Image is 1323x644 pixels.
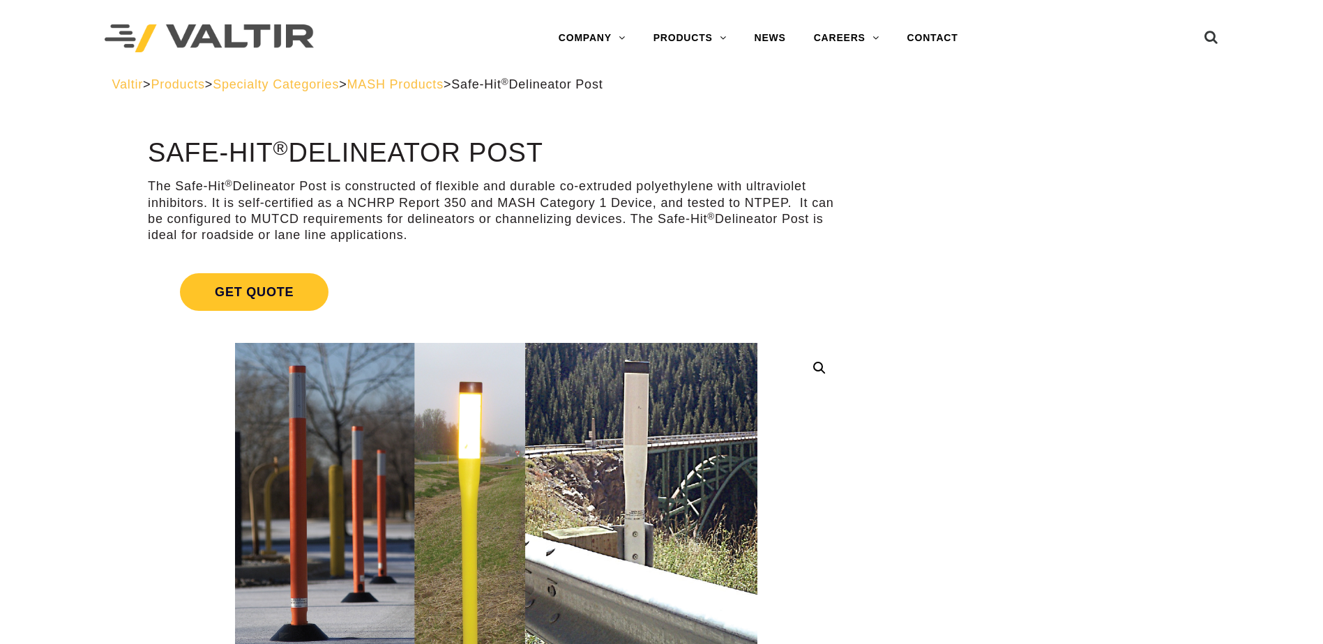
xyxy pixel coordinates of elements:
h1: Safe-Hit Delineator Post [148,139,845,168]
sup: ® [225,178,233,189]
a: Get Quote [148,256,845,328]
a: Products [151,77,204,91]
a: NEWS [741,24,800,52]
a: COMPANY [545,24,640,52]
a: CAREERS [800,24,893,52]
a: Valtir [112,77,143,91]
a: CONTACT [893,24,972,52]
sup: ® [707,211,715,222]
span: Safe-Hit Delineator Post [451,77,603,91]
sup: ® [501,77,509,87]
span: Get Quote [180,273,328,311]
sup: ® [273,137,289,159]
img: Valtir [105,24,314,53]
p: The Safe-Hit Delineator Post is constructed of flexible and durable co-extruded polyethylene with... [148,178,845,244]
a: Specialty Categories [213,77,339,91]
div: > > > > [112,77,1211,93]
a: PRODUCTS [640,24,741,52]
a: MASH Products [347,77,444,91]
